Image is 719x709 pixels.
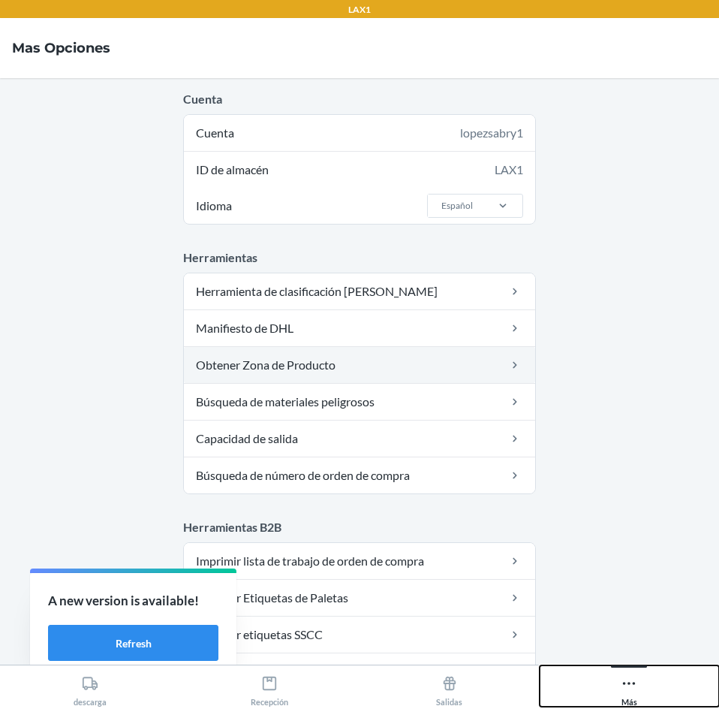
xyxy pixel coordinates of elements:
input: IdiomaEspañol [440,199,441,213]
span: Idioma [194,188,234,224]
div: descarga [74,669,107,707]
button: Salidas [359,665,540,707]
a: Búsqueda de materiales peligrosos [184,384,535,420]
p: Herramientas [183,249,536,267]
a: BOT de almacén: descargar/enviar información para envíos [184,653,535,689]
a: Búsqueda de número de orden de compra [184,457,535,493]
p: LAX1 [348,3,371,17]
div: Cuenta [184,115,535,151]
h4: Mas opciones [12,38,110,58]
div: Más [621,669,637,707]
div: ID de almacén [184,152,535,188]
a: Imprimir Etiquetas de Paletas [184,580,535,616]
button: Refresh [48,625,218,661]
div: lopezsabry1 [460,124,523,142]
div: Recepción [251,669,288,707]
p: A new version is available! [48,591,218,611]
a: Manifiesto de DHL [184,310,535,346]
p: Cuenta [183,90,536,108]
div: LAX1 [495,161,523,179]
a: Imprimir etiquetas SSCC [184,617,535,653]
div: Salidas [436,669,462,707]
a: Imprimir lista de trabajo de orden de compra [184,543,535,579]
a: Obtener Zona de Producto [184,347,535,383]
button: Recepción [180,665,360,707]
div: Español [441,199,473,213]
a: Herramienta de clasificación [PERSON_NAME] [184,273,535,309]
p: Herramientas B2B [183,518,536,536]
a: Capacidad de salida [184,421,535,457]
